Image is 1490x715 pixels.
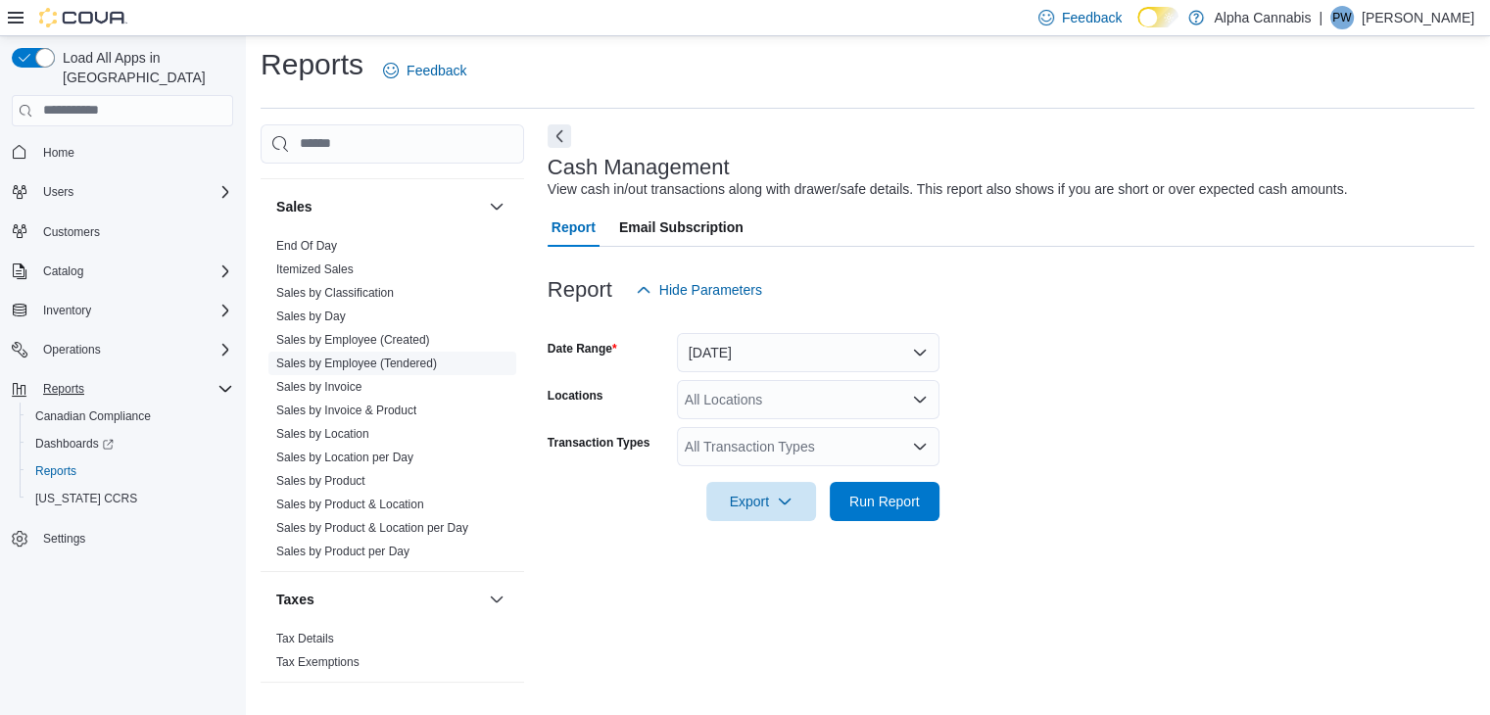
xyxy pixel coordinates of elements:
span: Catalog [35,260,233,283]
button: Next [548,124,571,148]
a: [US_STATE] CCRS [27,487,145,510]
button: Open list of options [912,392,928,407]
span: Feedback [1062,8,1122,27]
button: Inventory [4,297,241,324]
span: Operations [35,338,233,361]
button: Users [35,180,81,204]
span: Customers [35,219,233,244]
span: Sales by Employee (Tendered) [276,356,437,371]
button: Users [4,178,241,206]
div: View cash in/out transactions along with drawer/safe details. This report also shows if you are s... [548,179,1348,200]
a: Sales by Product & Location per Day [276,521,468,535]
button: Canadian Compliance [20,403,241,430]
button: Customers [4,217,241,246]
div: Taxes [261,627,524,682]
button: Export [706,482,816,521]
button: Catalog [35,260,91,283]
a: Reports [27,459,84,483]
span: Users [35,180,233,204]
span: Canadian Compliance [27,405,233,428]
span: Sales by Day [276,309,346,324]
h3: Report [548,278,612,302]
span: Catalog [43,263,83,279]
button: Operations [4,336,241,363]
span: Dashboards [35,436,114,452]
span: Sales by Employee (Created) [276,332,430,348]
span: Operations [43,342,101,357]
span: Reports [27,459,233,483]
span: End Of Day [276,238,337,254]
a: Sales by Invoice [276,380,361,394]
span: Sales by Product per Day [276,544,409,559]
span: Load All Apps in [GEOGRAPHIC_DATA] [55,48,233,87]
span: Sales by Invoice & Product [276,403,416,418]
button: Sales [485,195,508,218]
h3: Sales [276,197,312,216]
span: PW [1332,6,1351,29]
h1: Reports [261,45,363,84]
a: Settings [35,527,93,550]
span: Report [552,208,596,247]
span: Tax Exemptions [276,654,360,670]
p: | [1319,6,1322,29]
span: Home [35,140,233,165]
a: Home [35,141,82,165]
a: Products to Archive [276,152,377,166]
img: Cova [39,8,127,27]
a: Sales by Location per Day [276,451,413,464]
button: Inventory [35,299,99,322]
a: Itemized Sales [276,262,354,276]
p: [PERSON_NAME] [1362,6,1474,29]
span: Email Subscription [619,208,744,247]
span: Sales by Invoice [276,379,361,395]
h3: Taxes [276,590,314,609]
a: Sales by Invoice & Product [276,404,416,417]
button: Operations [35,338,109,361]
h3: Cash Management [548,156,730,179]
span: Settings [35,526,233,550]
label: Transaction Types [548,435,649,451]
button: Sales [276,197,481,216]
button: Home [4,138,241,167]
span: Hide Parameters [659,280,762,300]
button: Settings [4,524,241,552]
a: Customers [35,220,108,244]
span: Reports [35,377,233,401]
button: Reports [4,375,241,403]
div: Paul Wilkie [1330,6,1354,29]
span: Users [43,184,73,200]
a: Sales by Classification [276,286,394,300]
a: Feedback [375,51,474,90]
label: Date Range [548,341,617,357]
span: [US_STATE] CCRS [35,491,137,506]
a: Sales by Employee (Created) [276,333,430,347]
button: Taxes [485,588,508,611]
button: Run Report [830,482,939,521]
p: Alpha Cannabis [1214,6,1311,29]
a: Tax Exemptions [276,655,360,669]
span: Customers [43,224,100,240]
button: Open list of options [912,439,928,454]
a: Tax Details [276,632,334,645]
span: Sales by Product & Location per Day [276,520,468,536]
span: Reports [43,381,84,397]
a: Sales by Day [276,310,346,323]
span: Sales by Location [276,426,369,442]
div: Sales [261,234,524,571]
span: Washington CCRS [27,487,233,510]
span: Sales by Product & Location [276,497,424,512]
a: Sales by Product per Day [276,545,409,558]
nav: Complex example [12,130,233,604]
span: Tax Details [276,631,334,646]
input: Dark Mode [1137,7,1178,27]
a: Sales by Employee (Tendered) [276,357,437,370]
span: Canadian Compliance [35,408,151,424]
a: Dashboards [27,432,121,455]
span: Sales by Product [276,473,365,489]
a: Dashboards [20,430,241,457]
span: Settings [43,531,85,547]
span: Sales by Classification [276,285,394,301]
span: Inventory [43,303,91,318]
a: Sales by Product [276,474,365,488]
